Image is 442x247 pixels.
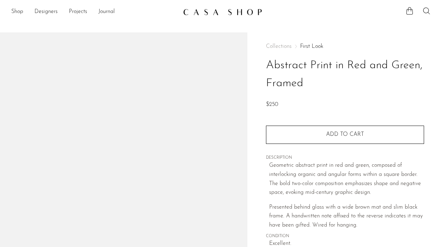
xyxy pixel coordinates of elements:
a: Designers [34,7,58,17]
a: Journal [98,7,115,17]
ul: NEW HEADER MENU [11,6,177,18]
span: Add to cart [326,132,364,137]
span: Collections [266,44,292,49]
a: Projects [69,7,87,17]
a: Shop [11,7,23,17]
h1: Abstract Print in Red and Green, Framed [266,57,424,93]
p: Presented behind glass with a wide brown mat and slim black frame. A handwritten note affixed to ... [269,203,424,230]
nav: Breadcrumbs [266,44,424,49]
p: Geometric abstract print in red and green, composed of interlocking organic and angular forms wit... [269,161,424,197]
span: CONDITION [266,233,424,240]
button: Add to cart [266,126,424,144]
span: $250 [266,102,278,107]
span: DESCRIPTION [266,155,424,161]
nav: Desktop navigation [11,6,177,18]
a: First Look [300,44,323,49]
